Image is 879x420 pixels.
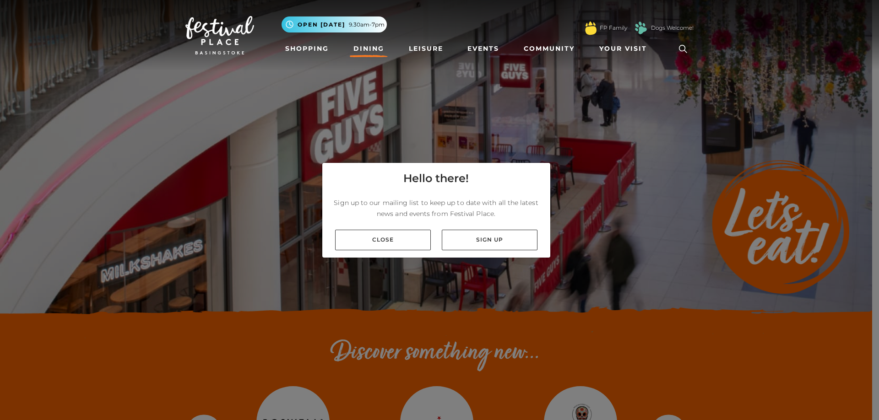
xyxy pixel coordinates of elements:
[185,16,254,54] img: Festival Place Logo
[651,24,694,32] a: Dogs Welcome!
[282,16,387,32] button: Open [DATE] 9.30am-7pm
[298,21,345,29] span: Open [DATE]
[350,40,388,57] a: Dining
[330,197,543,219] p: Sign up to our mailing list to keep up to date with all the latest news and events from Festival ...
[405,40,447,57] a: Leisure
[282,40,332,57] a: Shopping
[464,40,503,57] a: Events
[349,21,385,29] span: 9.30am-7pm
[520,40,578,57] a: Community
[600,24,627,32] a: FP Family
[442,230,537,250] a: Sign up
[335,230,431,250] a: Close
[403,170,469,187] h4: Hello there!
[596,40,655,57] a: Your Visit
[599,44,647,54] span: Your Visit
